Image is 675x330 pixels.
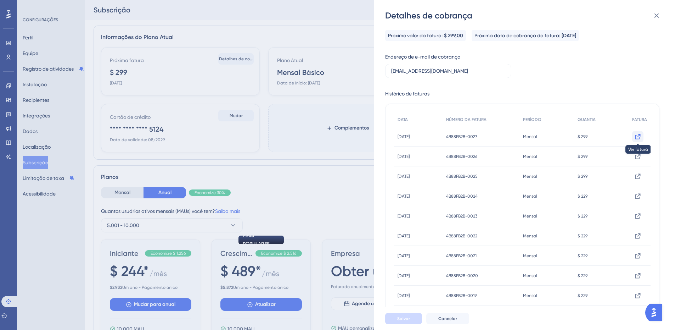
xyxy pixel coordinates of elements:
font: $ 229 [578,233,587,238]
font: 4B88FB2B-0024 [446,194,478,199]
input: E-mail [391,67,505,75]
font: $ 229 [578,273,587,278]
font: 4B88FB2B-0021 [446,253,477,258]
font: $ 229 [578,253,587,258]
font: [DATE] [398,233,410,238]
font: 4B88FB2B-0027 [446,134,477,139]
font: 4B88FB2B-0026 [446,154,477,159]
font: $ 229 [578,194,587,199]
font: $ 299 [578,154,587,159]
button: Cancelar [426,313,469,324]
font: Histórico de faturas [385,91,429,97]
font: Endereço de e-mail de cobrança [385,54,461,60]
iframe: Iniciador do Assistente de IA do UserGuiding [645,302,666,323]
font: [DATE] [398,174,410,179]
font: [DATE] [398,214,410,219]
font: [DATE] [398,154,410,159]
font: $ 299,00 [444,33,463,39]
font: Próxima data de cobrança da fatura: [474,33,560,38]
font: Mensal [523,134,537,139]
font: [DATE] [398,273,410,278]
font: 4B88FB2B-0023 [446,214,477,219]
font: FATURA [632,117,647,122]
button: Salvar [385,313,422,324]
font: 4B88FB2B-0020 [446,273,478,278]
font: [DATE] [398,194,410,199]
font: $ 229 [578,214,587,219]
font: Próximo valor da fatura: [388,33,443,38]
font: Mensal [523,233,537,238]
font: NÚMERO DA FATURA [446,117,486,122]
font: DATA [398,117,408,122]
font: Mensal [523,214,537,219]
font: Mensal [523,174,537,179]
font: [DATE] [562,33,576,39]
font: 4B88FB2B-0022 [446,233,477,238]
font: [DATE] [398,253,410,258]
font: Mensal [523,253,537,258]
font: [DATE] [398,134,410,139]
font: QUANTIA [578,117,596,122]
font: Detalhes de cobrança [385,10,472,21]
font: $ 299 [578,134,587,139]
font: [DATE] [398,293,410,298]
font: $ 299 [578,174,587,179]
font: Mensal [523,293,537,298]
font: $ 229 [578,293,587,298]
font: 4B88FB2B-0025 [446,174,478,179]
font: Mensal [523,273,537,278]
font: 4B88FB2B-0019 [446,293,477,298]
font: Cancelar [438,316,457,321]
font: Mensal [523,194,537,199]
font: Mensal [523,154,537,159]
font: PERÍODO [523,117,541,122]
font: Salvar [397,316,410,321]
